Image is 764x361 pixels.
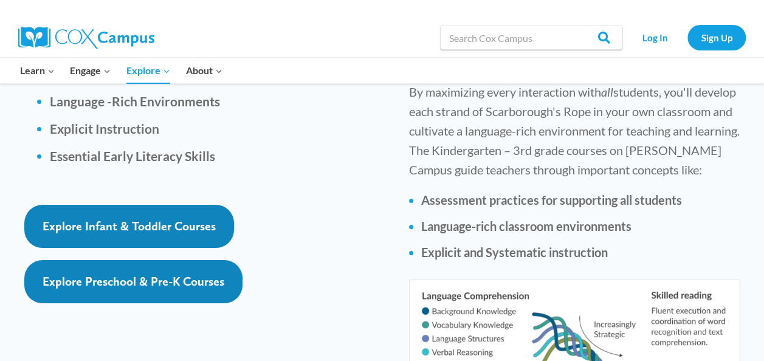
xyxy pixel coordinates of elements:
b: Explicit Instruction [50,121,159,136]
p: By maximizing every interaction with students, you'll develop each strand of Scarborough's Rope i... [409,82,740,179]
span: Explore Infant & Toddler Courses [43,219,216,233]
strong: Language-rich classroom environments [421,219,632,233]
button: Child menu of Explore [119,58,178,83]
strong: Assessment practices for supporting all students [421,193,682,207]
nav: Secondary Navigation [628,25,746,50]
b: Essential Early Literacy Skills [50,148,215,163]
nav: Primary Navigation [12,58,230,83]
b: Language -Rich Environments [50,94,220,109]
span: Explore Preschool & Pre-K Courses [43,274,224,289]
a: Sign Up [687,25,746,50]
button: Child menu of Engage [63,58,119,83]
a: Log In [628,25,681,50]
strong: Explicit and Systematic instruction [421,245,608,260]
a: Explore Preschool & Pre-K Courses [24,260,243,303]
button: Child menu of Learn [12,58,63,83]
button: Child menu of About [178,58,230,83]
input: Search Cox Campus [440,26,622,50]
a: Explore Infant & Toddler Courses [24,205,234,248]
i: all [601,84,613,99]
img: Cox Campus [18,27,154,49]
